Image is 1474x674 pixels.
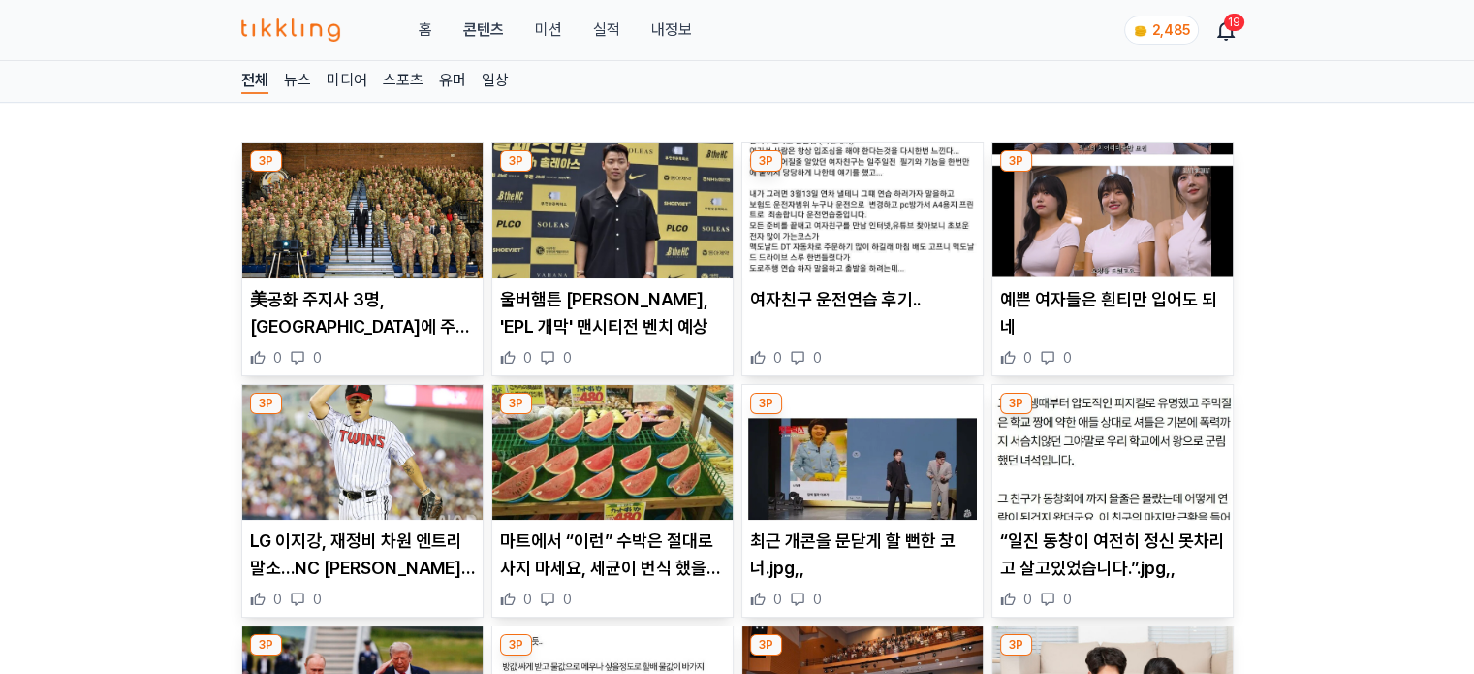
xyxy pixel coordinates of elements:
div: 3P LG 이지강, 재정비 차원 엔트리 말소…NC 손주환, 1군 복귀 LG 이지강, 재정비 차원 엔트리 말소…NC [PERSON_NAME], 1군 복귀 0 0 [241,384,484,619]
span: 0 [1063,348,1072,368]
div: 3P [750,634,782,656]
div: 3P 美공화 주지사 3명, 워싱턴에 주방위군 최대 750명 파견키로 美공화 주지사 3명, [GEOGRAPHIC_DATA]에 주방위군 최대 750명 파견키로 0 0 [241,142,484,376]
div: 3P 울버햄튼 황희찬, 'EPL 개막' 맨시티전 벤치 예상 울버햄튼 [PERSON_NAME], 'EPL 개막' 맨시티전 벤치 예상 0 0 [491,142,734,376]
img: 마트에서 “이런” 수박은 절대로 사지 마세요, 세균이 번식 했을 수도 있습니다 [492,385,733,521]
div: 3P 여자친구 운전연습 후기.. 여자친구 운전연습 후기.. 0 0 [741,142,984,376]
a: 전체 [241,69,268,94]
div: 3P [250,150,282,172]
span: 0 [1063,590,1072,609]
a: 19 [1218,18,1234,42]
a: 유머 [439,69,466,94]
span: 0 [563,590,572,609]
div: 3P [250,634,282,656]
span: 0 [1023,590,1032,609]
a: 미디어 [327,69,367,94]
div: 3P 예쁜 여자들은 흰티만 입어도 되네 예쁜 여자들은 흰티만 입어도 되네 0 0 [991,142,1234,376]
div: 3P [500,393,532,414]
a: 내정보 [650,18,691,42]
img: 예쁜 여자들은 흰티만 입어도 되네 [992,143,1233,278]
div: 3P [1000,634,1032,656]
div: 3P [750,150,782,172]
a: 뉴스 [284,69,311,94]
div: 3P [750,393,782,414]
p: “일진 동창이 여전히 정신 못차리고 살고있었습니다.”.jpg,, [1000,528,1225,582]
a: coin 2,485 [1124,16,1195,45]
a: 일상 [482,69,509,94]
a: 실적 [592,18,619,42]
span: 0 [813,348,822,368]
div: 19 [1224,14,1244,31]
p: 마트에서 “이런” 수박은 절대로 사지 마세요, 세균이 번식 했을 수도 있습니다 [500,528,725,582]
div: 3P [1000,150,1032,172]
span: 0 [313,590,322,609]
img: 여자친구 운전연습 후기.. [742,143,983,278]
a: 스포츠 [383,69,423,94]
span: 2,485 [1152,22,1190,38]
div: 3P [500,150,532,172]
span: 0 [523,590,532,609]
span: 0 [273,348,282,368]
p: 최근 개콘을 문닫게 할 뻔한 코너.jpg,, [750,528,975,582]
div: 3P [500,634,532,656]
span: 0 [273,590,282,609]
img: 최근 개콘을 문닫게 할 뻔한 코너.jpg,, [742,385,983,521]
span: 0 [313,348,322,368]
div: 3P “일진 동창이 여전히 정신 못차리고 살고있었습니다.”.jpg,, “일진 동창이 여전히 정신 못차리고 살고있었습니다.”.jpg,, 0 0 [991,384,1234,619]
p: 울버햄튼 [PERSON_NAME], 'EPL 개막' 맨시티전 벤치 예상 [500,286,725,340]
span: 0 [813,590,822,609]
a: 콘텐츠 [462,18,503,42]
div: 3P [250,393,282,414]
span: 0 [523,348,532,368]
span: 0 [1023,348,1032,368]
p: 여자친구 운전연습 후기.. [750,286,975,313]
img: 울버햄튼 황희찬, 'EPL 개막' 맨시티전 벤치 예상 [492,143,733,278]
div: 3P 마트에서 “이런” 수박은 절대로 사지 마세요, 세균이 번식 했을 수도 있습니다 마트에서 “이런” 수박은 절대로 사지 마세요, 세균이 번식 했을 수도 있습니다 0 0 [491,384,734,619]
div: 3P [1000,393,1032,414]
img: coin [1133,23,1148,39]
p: 예쁜 여자들은 흰티만 입어도 되네 [1000,286,1225,340]
img: LG 이지강, 재정비 차원 엔트리 말소…NC 손주환, 1군 복귀 [242,385,483,521]
p: 美공화 주지사 3명, [GEOGRAPHIC_DATA]에 주방위군 최대 750명 파견키로 [250,286,475,340]
p: LG 이지강, 재정비 차원 엔트리 말소…NC [PERSON_NAME], 1군 복귀 [250,528,475,582]
img: “일진 동창이 여전히 정신 못차리고 살고있었습니다.”.jpg,, [992,385,1233,521]
img: 美공화 주지사 3명, 워싱턴에 주방위군 최대 750명 파견키로 [242,143,483,278]
button: 미션 [534,18,561,42]
span: 0 [563,348,572,368]
img: 티끌링 [241,18,341,42]
a: 홈 [418,18,431,42]
div: 3P 최근 개콘을 문닫게 할 뻔한 코너.jpg,, 최근 개콘을 문닫게 할 뻔한 코너.jpg,, 0 0 [741,384,984,619]
span: 0 [773,590,782,609]
span: 0 [773,348,782,368]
